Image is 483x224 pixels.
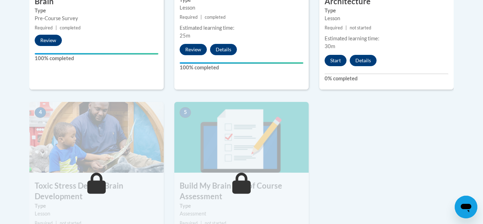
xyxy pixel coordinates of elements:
[325,35,448,42] div: Estimated learning time:
[325,25,343,30] span: Required
[174,102,309,173] img: Course Image
[210,44,237,55] button: Details
[325,7,448,15] label: Type
[180,62,303,64] div: Your progress
[60,25,81,30] span: completed
[35,35,62,46] button: Review
[455,196,477,218] iframe: Button to launch messaging window
[35,107,46,118] span: 4
[180,64,303,71] label: 100% completed
[180,24,303,32] div: Estimated learning time:
[345,25,347,30] span: |
[180,4,303,12] div: Lesson
[180,107,191,118] span: 5
[200,15,202,20] span: |
[35,202,158,210] label: Type
[325,55,347,66] button: Start
[35,25,53,30] span: Required
[29,102,164,173] img: Course Image
[35,210,158,218] div: Lesson
[35,7,158,15] label: Type
[29,180,164,202] h3: Toxic Stress Derails Brain Development
[174,180,309,202] h3: Build My Brain End of Course Assessment
[180,202,303,210] label: Type
[180,33,190,39] span: 25m
[325,43,335,49] span: 30m
[180,44,207,55] button: Review
[180,15,198,20] span: Required
[350,55,377,66] button: Details
[35,53,158,54] div: Your progress
[325,15,448,22] div: Lesson
[205,15,226,20] span: completed
[35,54,158,62] label: 100% completed
[56,25,57,30] span: |
[180,210,303,218] div: Assessment
[350,25,371,30] span: not started
[325,75,448,82] label: 0% completed
[35,15,158,22] div: Pre-Course Survey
